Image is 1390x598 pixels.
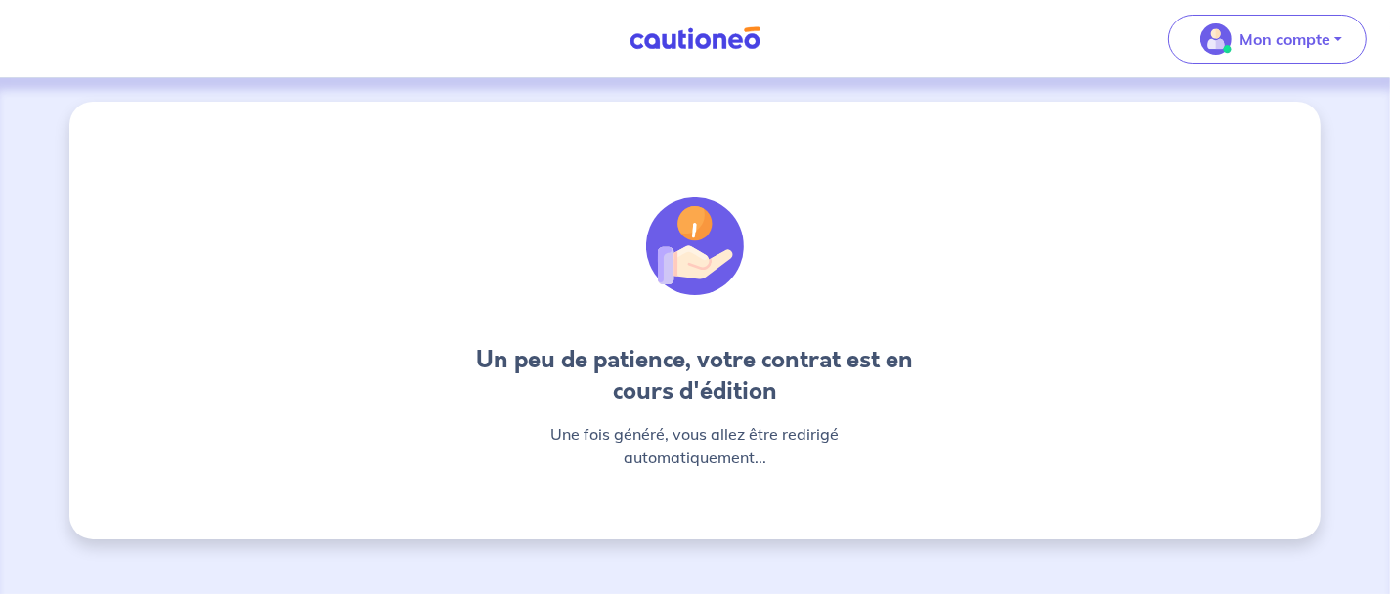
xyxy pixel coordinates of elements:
h4: Un peu de patience, votre contrat est en cours d'édition [460,344,930,406]
p: Une fois généré, vous allez être redirigé automatiquement... [460,422,930,469]
p: Mon compte [1239,27,1330,51]
img: Cautioneo [622,26,768,51]
img: illu_account_valid_menu.svg [1200,23,1232,55]
button: illu_account_valid_menu.svgMon compte [1168,15,1367,64]
img: illu_time_hand.svg [646,197,744,295]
